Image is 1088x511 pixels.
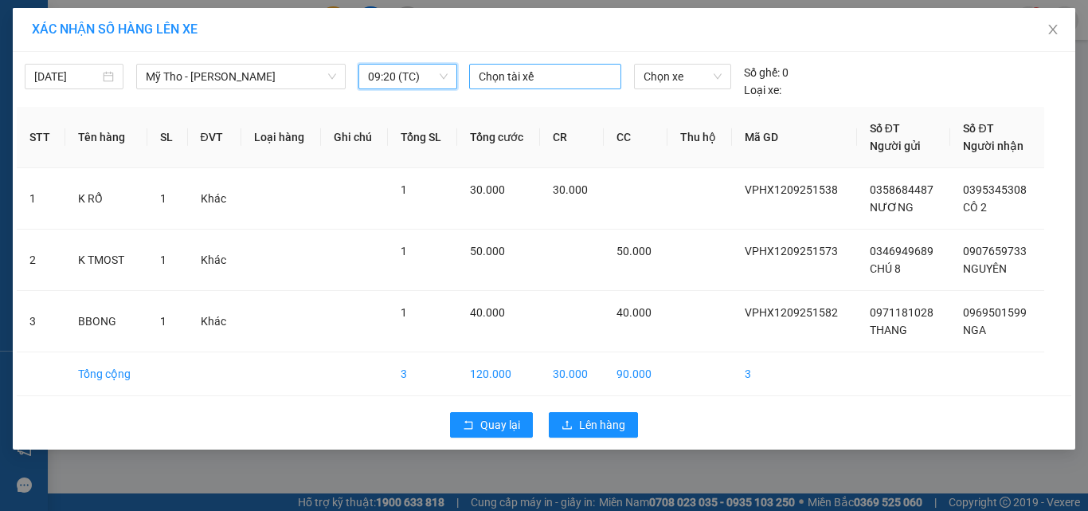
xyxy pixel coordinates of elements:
[870,122,900,135] span: Số ĐT
[963,183,1027,196] span: 0395345308
[963,140,1023,152] span: Người nhận
[540,352,604,396] td: 30.000
[732,107,857,168] th: Mã GD
[401,183,407,196] span: 1
[604,352,667,396] td: 90.000
[963,306,1027,319] span: 0969501599
[388,352,457,396] td: 3
[401,245,407,257] span: 1
[160,254,166,266] span: 1
[65,291,147,352] td: BBONG
[457,107,540,168] th: Tổng cước
[136,15,174,32] span: Nhận:
[32,22,198,37] span: XÁC NHẬN SỐ HÀNG LÊN XE
[401,306,407,319] span: 1
[870,245,933,257] span: 0346949689
[34,68,100,85] input: 12/09/2025
[963,262,1007,275] span: NGUYÊN
[65,168,147,230] td: K RỔ
[241,107,321,168] th: Loại hàng
[147,107,187,168] th: SL
[321,107,388,168] th: Ghi chú
[14,52,125,74] div: 0971181028
[136,52,298,71] div: NGA
[188,107,241,168] th: ĐVT
[963,201,987,214] span: CÔ 2
[870,201,914,214] span: NƯƠNG
[368,65,448,88] span: 09:20 (TC)
[136,71,298,93] div: 0969501599
[14,15,38,32] span: Gửi:
[745,183,838,196] span: VPHX1209251538
[562,419,573,432] span: upload
[745,245,838,257] span: VPHX1209251573
[457,352,540,396] td: 120.000
[870,324,907,336] span: THANG
[388,107,457,168] th: Tổng SL
[65,230,147,291] td: K TMOST
[14,14,125,33] div: Hội Xuân
[549,412,638,438] button: uploadLên hàng
[327,72,337,81] span: down
[188,291,241,352] td: Khác
[870,183,933,196] span: 0358684487
[14,33,125,52] div: THANG
[134,107,206,124] span: Chưa cước :
[963,324,986,336] span: NGA
[745,306,838,319] span: VPHX1209251582
[450,412,533,438] button: rollbackQuay lại
[188,230,241,291] td: Khác
[65,352,147,396] td: Tổng cộng
[744,81,781,99] span: Loại xe:
[17,107,65,168] th: STT
[870,306,933,319] span: 0971181028
[616,306,652,319] span: 40.000
[1047,23,1059,36] span: close
[480,416,520,434] span: Quay lại
[579,416,625,434] span: Lên hàng
[732,352,857,396] td: 3
[65,107,147,168] th: Tên hàng
[744,64,780,81] span: Số ghế:
[17,230,65,291] td: 2
[188,168,241,230] td: Khác
[870,140,921,152] span: Người gửi
[463,419,474,432] span: rollback
[644,65,722,88] span: Chọn xe
[1031,8,1075,53] button: Close
[160,315,166,328] span: 1
[160,192,166,205] span: 1
[17,291,65,352] td: 3
[744,64,789,81] div: 0
[136,14,298,52] div: VP [GEOGRAPHIC_DATA]
[17,168,65,230] td: 1
[870,262,901,275] span: CHÚ 8
[963,245,1027,257] span: 0907659733
[134,103,299,125] div: 40.000
[146,65,336,88] span: Mỹ Tho - Hồ Chí Minh
[470,306,505,319] span: 40.000
[963,122,993,135] span: Số ĐT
